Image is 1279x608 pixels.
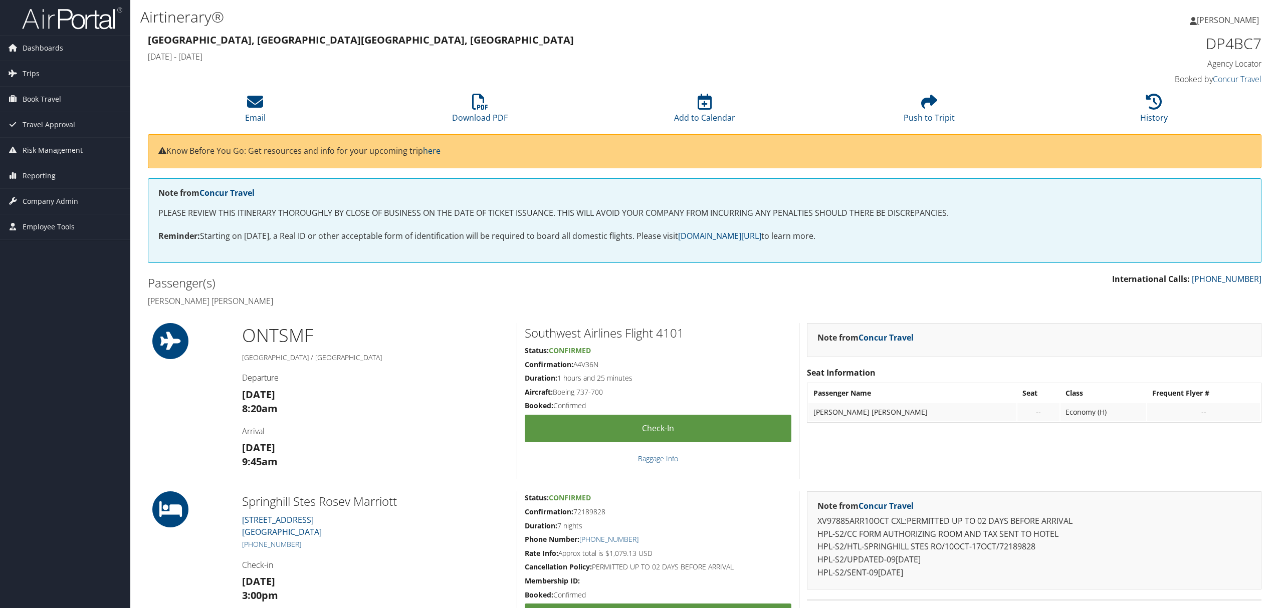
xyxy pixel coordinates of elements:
span: Confirmed [549,346,591,355]
a: Download PDF [452,99,508,123]
h5: Approx total is $1,079.13 USD [525,548,791,558]
strong: 8:20am [242,402,278,415]
strong: Membership ID: [525,576,580,585]
a: Concur Travel [859,332,914,343]
strong: Status: [525,493,549,502]
h5: [GEOGRAPHIC_DATA] / [GEOGRAPHIC_DATA] [242,353,509,363]
th: Seat [1017,384,1059,402]
h5: Confirmed [525,401,791,411]
h4: [PERSON_NAME] [PERSON_NAME] [148,295,697,307]
h4: Departure [242,372,509,383]
p: XV97885ARR10OCT CXL:PERMITTED UP TO 02 DAYS BEFORE ARRIVAL HPL-S2/CC FORM AUTHORIZING ROOM AND TA... [817,515,1251,579]
a: Baggage Info [638,454,678,463]
a: here [423,145,441,156]
h2: Southwest Airlines Flight 4101 [525,325,791,342]
h5: 1 hours and 25 minutes [525,373,791,383]
span: Risk Management [23,138,83,163]
strong: Note from [817,500,914,511]
h1: DP4BC7 [994,33,1261,54]
td: [PERSON_NAME] [PERSON_NAME] [808,403,1017,421]
span: Company Admin [23,189,78,214]
a: Email [245,99,266,123]
strong: Seat Information [807,367,876,378]
a: Concur Travel [1213,74,1261,85]
p: PLEASE REVIEW THIS ITINERARY THOROUGHLY BY CLOSE OF BUSINESS ON THE DATE OF TICKET ISSUANCE. THIS... [158,207,1251,220]
h2: Passenger(s) [148,274,697,291]
h5: PERMITTED UP TO 02 DAYS BEFORE ARRIVAL [525,562,791,572]
span: Reporting [23,163,56,188]
a: [PHONE_NUMBER] [579,534,638,544]
strong: Phone Number: [525,534,579,544]
p: Know Before You Go: Get resources and info for your upcoming trip [158,145,1251,158]
h5: 7 nights [525,521,791,531]
a: [PHONE_NUMBER] [242,539,301,549]
span: Dashboards [23,36,63,61]
a: [STREET_ADDRESS][GEOGRAPHIC_DATA] [242,514,322,537]
strong: [DATE] [242,388,275,401]
strong: [DATE] [242,574,275,588]
div: -- [1022,408,1054,417]
a: Add to Calendar [674,99,735,123]
strong: International Calls: [1112,273,1190,284]
a: Concur Travel [199,187,255,198]
h1: Airtinerary® [140,7,893,28]
a: Push to Tripit [904,99,955,123]
h4: [DATE] - [DATE] [148,51,979,62]
a: [PHONE_NUMBER] [1192,273,1261,284]
strong: [GEOGRAPHIC_DATA], [GEOGRAPHIC_DATA] [GEOGRAPHIC_DATA], [GEOGRAPHIC_DATA] [148,33,574,47]
h5: Boeing 737-700 [525,387,791,397]
strong: Confirmation: [525,360,573,369]
strong: 9:45am [242,455,278,468]
a: History [1140,99,1168,123]
strong: Booked: [525,590,553,599]
strong: Rate Info: [525,548,558,558]
span: Trips [23,61,40,86]
strong: Status: [525,346,549,355]
strong: 3:00pm [242,588,278,602]
a: [PERSON_NAME] [1190,5,1269,35]
h4: Arrival [242,426,509,437]
span: [PERSON_NAME] [1197,15,1259,26]
h4: Booked by [994,74,1261,85]
strong: Aircraft: [525,387,553,397]
span: Employee Tools [23,214,75,239]
a: Check-in [525,415,791,442]
h5: Confirmed [525,590,791,600]
span: Book Travel [23,87,61,112]
strong: Duration: [525,521,557,530]
img: airportal-logo.png [22,7,122,30]
strong: Confirmation: [525,507,573,516]
h5: 72189828 [525,507,791,517]
td: Economy (H) [1060,403,1146,421]
strong: Cancellation Policy: [525,562,592,571]
h1: ONT SMF [242,323,509,348]
h4: Check-in [242,559,509,570]
strong: Duration: [525,373,557,383]
th: Passenger Name [808,384,1017,402]
a: Concur Travel [859,500,914,511]
strong: Note from [158,187,255,198]
strong: [DATE] [242,441,275,454]
strong: Booked: [525,401,553,410]
a: [DOMAIN_NAME][URL] [678,230,761,241]
span: Travel Approval [23,112,75,137]
p: Starting on [DATE], a Real ID or other acceptable form of identification will be required to boar... [158,230,1251,243]
span: Confirmed [549,493,591,502]
th: Frequent Flyer # [1147,384,1260,402]
strong: Reminder: [158,230,200,241]
th: Class [1060,384,1146,402]
strong: Note from [817,332,914,343]
h5: A4V36N [525,360,791,370]
div: -- [1152,408,1255,417]
h2: Springhill Stes Rosev Marriott [242,493,509,510]
h4: Agency Locator [994,58,1261,69]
